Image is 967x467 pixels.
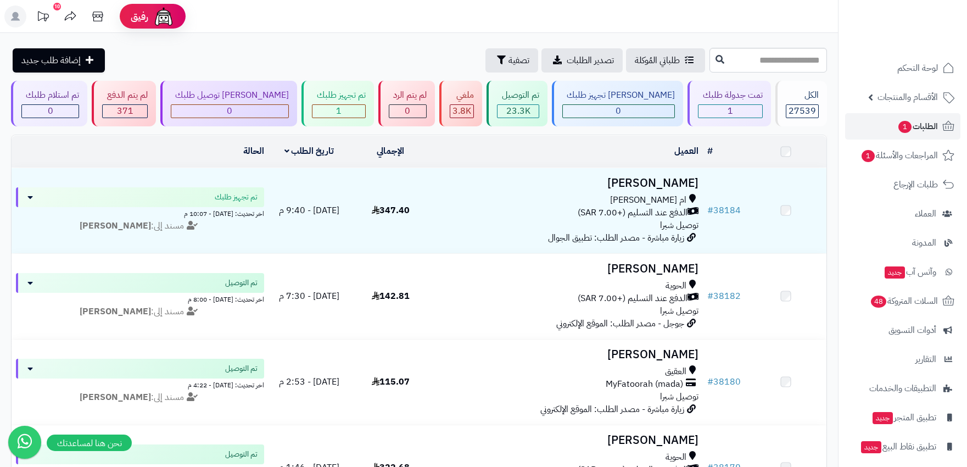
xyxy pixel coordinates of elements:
a: تصدير الطلبات [541,48,623,73]
span: تطبيق نقاط البيع [860,439,936,454]
div: 0 [389,105,426,118]
div: 10 [53,3,61,10]
span: لوحة التحكم [897,60,938,76]
img: ai-face.png [153,5,175,27]
span: تم تجهيز طلبك [215,192,258,203]
span: المراجعات والأسئلة [860,148,938,163]
div: اخر تحديث: [DATE] - 4:22 م [16,379,264,390]
span: تطبيق المتجر [871,410,936,425]
span: # [707,290,713,303]
div: تمت جدولة طلبك [698,89,762,102]
span: المدونة [912,235,936,251]
span: الطلبات [897,119,938,134]
span: 1 [336,104,342,118]
span: [DATE] - 9:40 م [279,204,339,217]
span: 115.07 [372,375,410,388]
span: 371 [117,104,133,118]
div: 0 [171,105,288,118]
div: اخر تحديث: [DATE] - 10:07 م [16,207,264,219]
span: تصدير الطلبات [567,54,614,67]
span: MyFatoorah (mada) [606,378,683,391]
span: تم التوصيل [225,277,258,288]
a: #38184 [707,204,741,217]
span: تم التوصيل [225,449,258,460]
strong: [PERSON_NAME] [80,391,151,404]
h3: [PERSON_NAME] [435,263,698,275]
div: الكل [786,89,819,102]
div: تم التوصيل [497,89,539,102]
span: السلات المتروكة [870,293,938,309]
a: الكل27539 [773,81,829,126]
span: توصيل شبرا [660,304,698,318]
div: 0 [22,105,79,118]
span: توصيل شبرا [660,390,698,403]
span: تصفية [508,54,529,67]
a: لم يتم الرد 0 [376,81,437,126]
a: التطبيقات والخدمات [845,375,960,402]
span: زيارة مباشرة - مصدر الطلب: الموقع الإلكتروني [540,403,684,416]
a: لوحة التحكم [845,55,960,81]
a: وآتس آبجديد [845,259,960,285]
a: الحالة [243,144,264,158]
a: تم استلام طلبك 0 [9,81,90,126]
span: التطبيقات والخدمات [869,381,936,396]
span: التقارير [915,352,936,367]
div: اخر تحديث: [DATE] - 8:00 م [16,293,264,304]
a: المراجعات والأسئلة1 [845,142,960,169]
a: السلات المتروكة48 [845,288,960,314]
a: #38180 [707,375,741,388]
div: تم استلام طلبك [21,89,79,102]
span: 27539 [789,104,816,118]
a: لم يتم الدفع 371 [90,81,158,126]
span: 0 [616,104,621,118]
span: أدوات التسويق [888,323,936,338]
div: ملغي [450,89,474,102]
a: التقارير [845,346,960,373]
span: 48 [871,296,886,308]
h3: [PERSON_NAME] [435,348,698,361]
span: تم التوصيل [225,363,258,374]
span: 1 [728,104,733,118]
span: العملاء [915,206,936,221]
a: تحديثات المنصة [29,5,57,30]
div: [PERSON_NAME] توصيل طلبك [171,89,289,102]
a: أدوات التسويق [845,317,960,343]
a: [PERSON_NAME] تجهيز طلبك 0 [550,81,685,126]
a: إضافة طلب جديد [13,48,105,73]
div: 0 [563,105,674,118]
span: 23.3K [506,104,530,118]
span: جديد [885,266,905,279]
a: #38182 [707,290,741,303]
a: تم التوصيل 23.3K [484,81,549,126]
a: # [707,144,713,158]
a: تم تجهيز طلبك 1 [299,81,376,126]
span: الحوية [666,280,686,292]
span: جديد [873,412,893,424]
a: تطبيق نقاط البيعجديد [845,433,960,460]
span: طلباتي المُوكلة [635,54,680,67]
span: [DATE] - 2:53 م [279,375,339,388]
a: الطلبات1 [845,113,960,140]
strong: [PERSON_NAME] [80,219,151,232]
a: تمت جدولة طلبك 1 [685,81,773,126]
span: 3.8K [452,104,471,118]
span: 142.81 [372,290,410,303]
div: 371 [103,105,147,118]
span: جديد [861,441,881,453]
span: 0 [227,104,232,118]
strong: [PERSON_NAME] [80,305,151,318]
a: طلباتي المُوكلة [626,48,705,73]
span: 0 [48,104,53,118]
span: الأقسام والمنتجات [877,90,938,105]
span: توصيل شبرا [660,219,698,232]
span: [DATE] - 7:30 م [279,290,339,303]
a: طلبات الإرجاع [845,171,960,198]
div: 1 [312,105,365,118]
a: العملاء [845,201,960,227]
span: رفيق [131,10,148,23]
a: ملغي 3.8K [437,81,484,126]
div: [PERSON_NAME] تجهيز طلبك [562,89,675,102]
span: زيارة مباشرة - مصدر الطلب: تطبيق الجوال [548,231,684,244]
button: تصفية [485,48,538,73]
div: لم يتم الدفع [102,89,147,102]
